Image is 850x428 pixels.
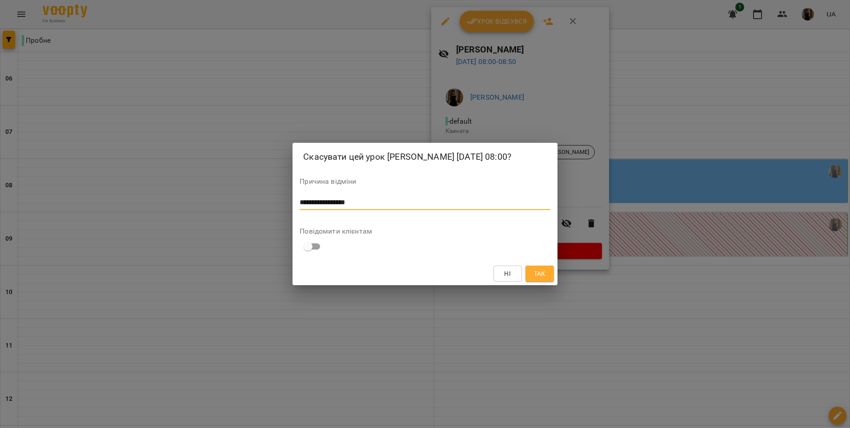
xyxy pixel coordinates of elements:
label: Причина відміни [300,178,550,185]
button: Так [525,266,554,282]
span: Ні [504,268,511,279]
h2: Скасувати цей урок [PERSON_NAME] [DATE] 08:00? [303,150,546,164]
label: Повідомити клієнтам [300,228,550,235]
button: Ні [493,266,522,282]
span: Так [534,268,545,279]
